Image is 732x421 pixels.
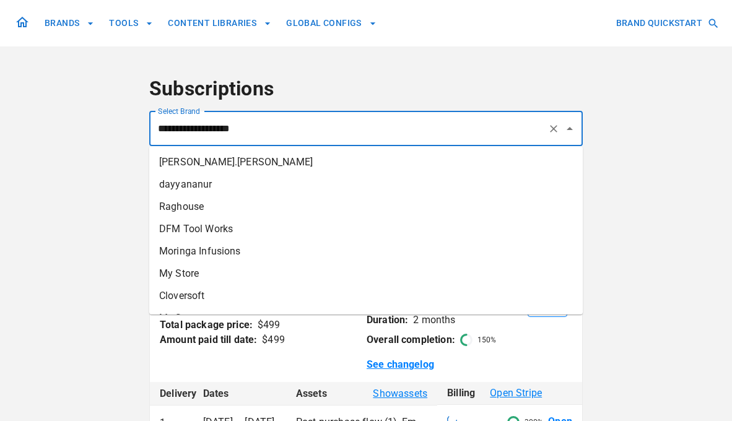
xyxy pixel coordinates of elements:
button: BRAND QUICKSTART [611,12,722,35]
p: 2 months [413,313,455,328]
li: dayyananur [149,173,583,196]
span: Show assets [373,386,427,401]
div: $ 499 [262,332,285,347]
div: Assets [296,386,427,401]
button: BRANDS [40,12,99,35]
li: My Store [149,307,583,329]
th: Billing [437,382,582,405]
li: [PERSON_NAME].[PERSON_NAME] [149,151,583,173]
p: Amount paid till date: [160,332,257,347]
p: Total package price: [160,318,253,332]
span: Open Stripe [490,386,542,401]
li: Raghouse [149,196,583,218]
p: Duration: [367,313,408,328]
div: $ 499 [258,318,281,332]
li: My Store [149,263,583,285]
li: DFM Tool Works [149,218,583,240]
button: TOOLS [104,12,158,35]
p: 150 % [477,334,496,345]
button: Close [561,120,578,137]
li: Moringa Infusions [149,240,583,263]
li: Cloversoft [149,285,583,307]
button: Clear [545,120,562,137]
button: GLOBAL CONFIGS [281,12,381,35]
p: Overall completion: [367,332,455,347]
label: Select Brand [158,106,200,116]
th: Dates [193,382,286,405]
button: CONTENT LIBRARIES [163,12,276,35]
a: See changelog [367,357,434,372]
th: Delivery [150,382,193,405]
h4: Subscriptions [149,77,583,102]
